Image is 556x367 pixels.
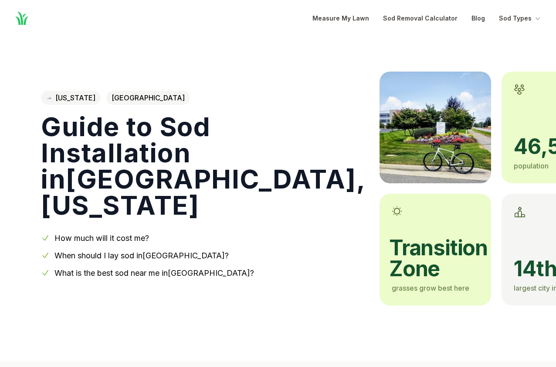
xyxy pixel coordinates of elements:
a: How much will it cost me? [54,233,149,243]
a: What is the best sod near me in[GEOGRAPHIC_DATA]? [54,268,254,278]
a: [US_STATE] [41,91,101,105]
a: Blog [471,13,485,24]
h1: Guide to Sod Installation in [GEOGRAPHIC_DATA] , [US_STATE] [41,113,366,218]
a: Measure My Lawn [312,13,369,24]
span: grasses grow best here [392,284,469,292]
span: transition zone [389,237,479,279]
a: Sod Removal Calculator [383,13,458,24]
span: population [514,161,549,170]
span: [GEOGRAPHIC_DATA] [106,91,190,105]
img: A picture of Blacksburg [380,72,491,183]
img: Virginia state outline [46,97,52,99]
button: Sod Types [499,13,542,24]
a: When should I lay sod in[GEOGRAPHIC_DATA]? [54,251,229,260]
